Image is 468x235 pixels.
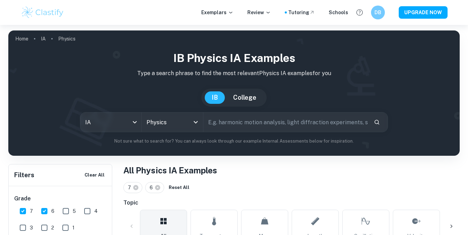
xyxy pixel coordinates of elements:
[123,182,142,193] div: 7
[14,50,454,66] h1: IB Physics IA examples
[128,184,134,191] span: 7
[247,9,271,16] p: Review
[123,164,460,177] h1: All Physics IA Examples
[51,224,54,232] span: 2
[123,199,460,207] h6: Topic
[145,182,164,193] div: 6
[205,91,225,104] button: IB
[226,91,263,104] button: College
[354,7,365,18] button: Help and Feedback
[73,207,76,215] span: 5
[14,69,454,78] p: Type a search phrase to find the most relevant Physics IA examples for you
[371,6,385,19] button: DB
[288,9,315,16] a: Tutoring
[30,224,33,232] span: 3
[201,9,233,16] p: Exemplars
[72,224,74,232] span: 1
[329,9,348,16] a: Schools
[58,35,76,43] p: Physics
[191,117,201,127] button: Open
[150,184,156,191] span: 6
[8,30,460,156] img: profile cover
[14,170,34,180] h6: Filters
[51,207,54,215] span: 6
[41,34,46,44] a: IA
[80,112,142,132] div: IA
[374,9,382,16] h6: DB
[371,116,383,128] button: Search
[399,6,448,19] button: UPGRADE NOW
[94,207,98,215] span: 4
[83,170,106,180] button: Clear All
[167,182,191,193] button: Reset All
[30,207,33,215] span: 7
[21,6,65,19] img: Clastify logo
[14,138,454,145] p: Not sure what to search for? You can always look through our example Internal Assessments below f...
[15,34,28,44] a: Home
[14,195,107,203] h6: Grade
[203,112,369,132] input: E.g. harmonic motion analysis, light diffraction experiments, sliding objects down a ramp...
